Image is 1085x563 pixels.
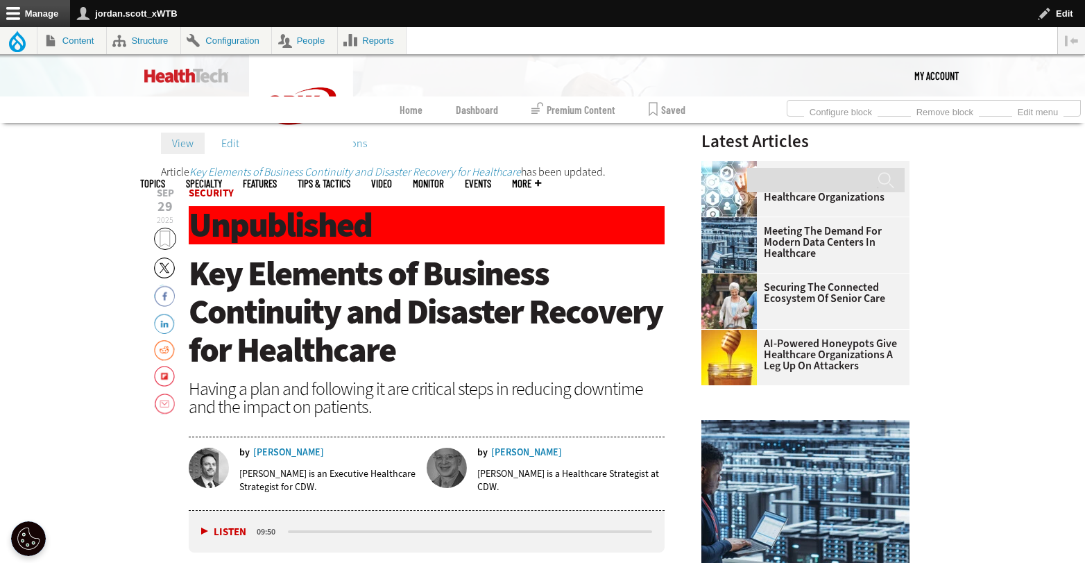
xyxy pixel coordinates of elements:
[371,178,392,189] a: Video
[914,55,959,96] div: User menu
[1012,103,1063,118] a: Edit menu
[255,526,286,538] div: duration
[512,178,541,189] span: More
[701,226,901,259] a: Meeting the Demand for Modern Data Centers in Healthcare
[491,448,562,457] a: [PERSON_NAME]
[701,282,901,304] a: Securing the Connected Ecosystem of Senior Care
[157,215,173,226] span: 2025
[243,178,277,189] a: Features
[154,200,176,214] span: 29
[272,27,337,54] a: People
[701,274,757,329] img: nurse walks with senior woman through a garden
[914,55,959,96] a: My Account
[701,338,901,371] a: AI-Powered Honeypots Give Healthcare Organizations a Leg Up on Attackers
[701,169,901,203] a: AI Makes Penetration Testing More Powerful for Healthcare Organizations
[413,178,444,189] a: MonITor
[189,380,665,416] div: Having a plan and following it are critical steps in reducing downtime and the impact on patients.
[911,103,979,118] a: Remove block
[701,217,764,228] a: engineer with laptop overlooking data center
[701,330,757,385] img: jar of honey with a honey dipper
[701,161,764,172] a: Healthcare and hacking concept
[701,330,764,341] a: jar of honey with a honey dipper
[465,178,491,189] a: Events
[701,217,757,273] img: engineer with laptop overlooking data center
[456,96,498,123] a: Dashboard
[239,448,250,457] span: by
[11,521,46,556] button: Open Preferences
[477,467,665,494] p: [PERSON_NAME] is a Healthcare Strategist at CDW.
[804,103,878,118] a: Configure block
[186,178,222,189] span: Specialty
[189,448,229,488] img: Nelson Carreira
[298,178,350,189] a: Tips & Tactics
[253,448,324,457] a: [PERSON_NAME]
[427,448,467,488] img: Eli Tarlow
[144,69,228,83] img: Home
[181,27,271,54] a: Configuration
[531,96,615,123] a: Premium Content
[477,448,488,457] span: by
[249,55,353,158] img: Home
[201,527,246,537] button: Listen
[249,146,353,161] a: CDW
[189,206,665,244] h1: Unpublished
[701,274,764,285] a: nurse walks with senior woman through a garden
[189,511,665,553] div: media player
[338,27,407,54] a: Reports
[701,161,757,217] img: Healthcare and hacking concept
[189,251,663,373] span: Key Elements of Business Continuity and Disaster Recovery for Healthcare
[649,96,685,123] a: Saved
[239,467,417,494] p: [PERSON_NAME] is an Executive Healthcare Strategist for CDW.
[11,521,46,556] div: Cookie Settings
[140,178,165,189] span: Topics
[107,27,180,54] a: Structure
[400,96,422,123] a: Home
[37,27,106,54] a: Content
[1058,27,1085,54] button: Vertical orientation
